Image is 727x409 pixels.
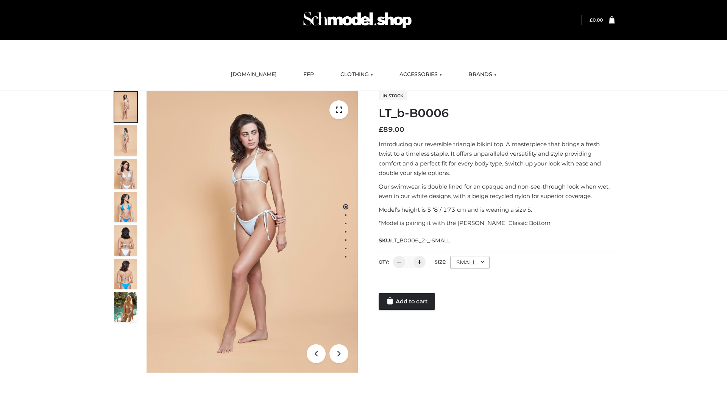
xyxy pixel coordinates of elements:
[590,17,593,23] span: £
[114,92,137,122] img: ArielClassicBikiniTop_CloudNine_AzureSky_OW114ECO_1-scaled.jpg
[379,182,615,201] p: Our swimwear is double lined for an opaque and non-see-through look when wet, even in our white d...
[391,237,450,244] span: LT_B0006_2-_-SMALL
[379,259,389,265] label: QTY:
[379,125,383,134] span: £
[335,66,379,83] a: CLOTHING
[114,125,137,156] img: ArielClassicBikiniTop_CloudNine_AzureSky_OW114ECO_2-scaled.jpg
[301,5,414,35] img: Schmodel Admin 964
[114,159,137,189] img: ArielClassicBikiniTop_CloudNine_AzureSky_OW114ECO_3-scaled.jpg
[114,259,137,289] img: ArielClassicBikiniTop_CloudNine_AzureSky_OW114ECO_8-scaled.jpg
[450,256,490,269] div: SMALL
[147,91,358,373] img: ArielClassicBikiniTop_CloudNine_AzureSky_OW114ECO_1
[463,66,502,83] a: BRANDS
[379,218,615,228] p: *Model is pairing it with the [PERSON_NAME] Classic Bottom
[114,192,137,222] img: ArielClassicBikiniTop_CloudNine_AzureSky_OW114ECO_4-scaled.jpg
[225,66,282,83] a: [DOMAIN_NAME]
[379,106,615,120] h1: LT_b-B0006
[435,259,446,265] label: Size:
[379,236,451,245] span: SKU:
[379,293,435,310] a: Add to cart
[379,139,615,178] p: Introducing our reversible triangle bikini top. A masterpiece that brings a fresh twist to a time...
[590,17,603,23] a: £0.00
[298,66,320,83] a: FFP
[394,66,448,83] a: ACCESSORIES
[590,17,603,23] bdi: 0.00
[379,205,615,215] p: Model’s height is 5 ‘8 / 173 cm and is wearing a size S.
[379,91,407,100] span: In stock
[114,225,137,256] img: ArielClassicBikiniTop_CloudNine_AzureSky_OW114ECO_7-scaled.jpg
[379,125,404,134] bdi: 89.00
[114,292,137,322] img: Arieltop_CloudNine_AzureSky2.jpg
